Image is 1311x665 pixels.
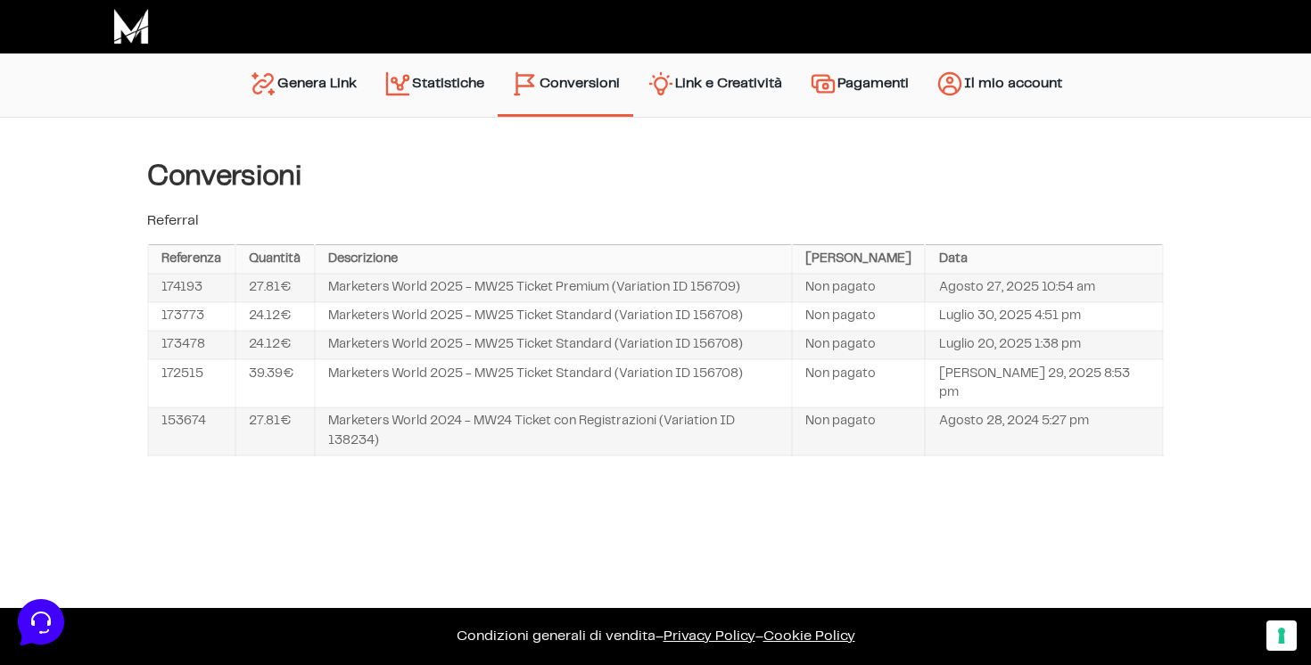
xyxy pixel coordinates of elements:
[315,407,792,456] td: Marketers World 2024 - MW24 Ticket con Registrazioni (Variation ID 138234)
[936,70,964,98] img: account.svg
[315,245,792,274] th: Descrizione
[124,501,234,542] button: Messaggi
[647,70,675,98] img: creativity.svg
[315,302,792,331] td: Marketers World 2025 - MW25 Ticket Standard (Variation ID 156708)
[29,150,328,185] button: Inizia una conversazione
[275,526,301,542] p: Aiuto
[14,595,68,649] iframe: Customerly Messenger Launcher
[370,62,498,108] a: Statistiche
[925,274,1163,302] td: Agosto 27, 2025 10:54 am
[315,359,792,407] td: Marketers World 2025 - MW25 Ticket Standard (Variation ID 156708)
[148,274,235,302] td: 174193
[925,359,1163,407] td: [PERSON_NAME] 29, 2025 8:53 pm
[511,70,540,98] img: conversion-2.svg
[315,331,792,359] td: Marketers World 2025 - MW25 Ticket Standard (Variation ID 156708)
[235,331,315,359] td: 24.12€
[29,100,64,135] img: dark
[148,331,235,359] td: 173478
[925,331,1163,359] td: Luglio 20, 2025 1:38 pm
[18,626,1293,647] p: – –
[235,359,315,407] td: 39.39€
[148,245,235,274] th: Referenza
[86,100,121,135] img: dark
[148,407,235,456] td: 153674
[235,62,370,108] a: Genera Link
[925,407,1163,456] td: Agosto 28, 2024 5:27 pm
[664,629,755,643] a: Privacy Policy
[457,629,655,643] a: Condizioni generali di vendita
[792,245,926,274] th: [PERSON_NAME]
[40,259,292,277] input: Cerca un articolo...
[925,302,1163,331] td: Luglio 30, 2025 4:51 pm
[792,302,926,331] td: Non pagato
[57,100,93,135] img: dark
[29,71,152,86] span: Le tue conversazioni
[147,210,1164,232] p: Referral
[14,14,300,43] h2: Ciao da Marketers 👋
[29,221,139,235] span: Trova una risposta
[809,70,837,98] img: payments.svg
[235,245,315,274] th: Quantità
[233,501,342,542] button: Aiuto
[792,359,926,407] td: Non pagato
[792,331,926,359] td: Non pagato
[116,160,263,175] span: Inizia una conversazione
[1266,620,1297,651] button: Le tue preferenze relative al consenso per le tecnologie di tracciamento
[796,62,922,108] a: Pagamenti
[315,274,792,302] td: Marketers World 2025 - MW25 Ticket Premium (Variation ID 156709)
[763,629,855,643] span: Cookie Policy
[148,359,235,407] td: 172515
[249,70,277,98] img: generate-link.svg
[154,526,202,542] p: Messaggi
[633,62,796,108] a: Link e Creatività
[14,501,124,542] button: Home
[54,526,84,542] p: Home
[383,70,412,98] img: stats.svg
[235,407,315,456] td: 27.81€
[498,62,633,105] a: Conversioni
[922,62,1076,108] a: Il mio account
[925,245,1163,274] th: Data
[235,302,315,331] td: 24.12€
[792,407,926,456] td: Non pagato
[190,221,328,235] a: Apri Centro Assistenza
[235,274,315,302] td: 27.81€
[148,302,235,331] td: 173773
[792,274,926,302] td: Non pagato
[147,160,1164,193] h4: Conversioni
[235,53,1076,117] nav: Menu principale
